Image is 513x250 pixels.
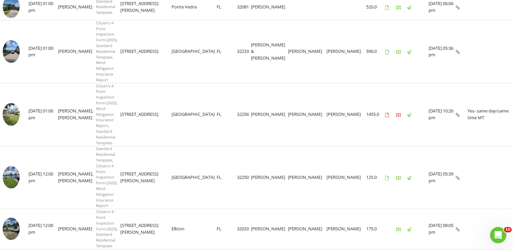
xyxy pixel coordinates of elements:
td: 125.0 [366,146,385,209]
td: 32250 [237,146,251,209]
img: 9349420%2Fcover_photos%2FrQVnaNXkNlUCPIvj6x9u%2Fsmall.jpg [3,40,20,63]
img: 9345194%2Fcover_photos%2FM1JsT3Xki5ZRFNfbPFl3%2Fsmall.jpg [3,103,20,126]
td: [DATE] 01:00 pm [28,83,58,146]
td: FL [217,83,237,146]
td: [PERSON_NAME] [288,209,327,249]
td: [STREET_ADDRESS] [120,20,172,83]
td: [STREET_ADDRESS][PERSON_NAME] [120,209,172,249]
td: [PERSON_NAME] [327,20,366,83]
span: Citizen's 4-Point Inspection Form (2025), Standard Residential Template, Wind-Mitigation Insuranc... [96,20,118,82]
td: [PERSON_NAME] [288,83,327,146]
td: [GEOGRAPHIC_DATA] [172,83,217,146]
img: 9361955%2Fcover_photos%2FIfrxK7UhLhiJ1gJ4DQWq%2Fsmall.jpg [3,217,20,240]
td: 175.0 [366,209,385,249]
td: [DATE] 08:05 pm [429,209,456,249]
td: [STREET_ADDRESS] [120,83,172,146]
td: Yes- same day/same time MT [468,83,513,146]
td: [PERSON_NAME], [PERSON_NAME] [58,146,96,209]
td: [DATE] 05:36 pm [429,20,456,83]
td: [STREET_ADDRESS][PERSON_NAME] [120,146,172,209]
iframe: Intercom live chat [490,227,506,243]
span: Standard Residential Template, Citizen's 4-Point Inspection Form (2025), Wind-Mitigation Insuranc... [96,146,118,208]
td: [PERSON_NAME] [327,146,366,209]
td: [PERSON_NAME] [327,83,366,146]
td: [PERSON_NAME] [251,209,288,249]
span: 10 [504,227,512,232]
td: [DATE] 12:00 pm [28,209,58,249]
td: FL [217,20,237,83]
td: FL [217,209,237,249]
td: [DATE] 12:00 pm [28,146,58,209]
td: 1455.0 [366,83,385,146]
span: Citizen's 4-Point Inspection Form (2025), Wind-Mitigation Insurance Report, Standard Residential ... [96,83,118,145]
td: [PERSON_NAME] [288,20,327,83]
td: [DATE] 10:26 pm [429,83,456,146]
td: [DATE] 01:00 pm [28,20,58,83]
td: [PERSON_NAME] [288,146,327,209]
td: [PERSON_NAME] [58,20,96,83]
td: 32256 [237,83,251,146]
img: 9366855%2Fcover_photos%2FTZ5llbmwLEq6ecZAcfsp%2Fsmall.jpg [3,166,20,189]
td: [GEOGRAPHIC_DATA] [172,146,217,209]
td: [PERSON_NAME] [251,146,288,209]
td: Elkton [172,209,217,249]
td: 32033 [237,209,251,249]
td: [DATE] 05:39 pm [429,146,456,209]
td: [GEOGRAPHIC_DATA] [172,20,217,83]
td: 590.0 [366,20,385,83]
td: 32233 [237,20,251,83]
td: FL [217,146,237,209]
td: [PERSON_NAME] [327,209,366,249]
span: Citizen's 4-Point Inspection Form (2025), Standard Residential Template [96,209,118,248]
td: [PERSON_NAME] [251,83,288,146]
td: [PERSON_NAME], [PERSON_NAME] [58,83,96,146]
td: [PERSON_NAME] [58,209,96,249]
td: [PERSON_NAME] & [PERSON_NAME] [251,20,288,83]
